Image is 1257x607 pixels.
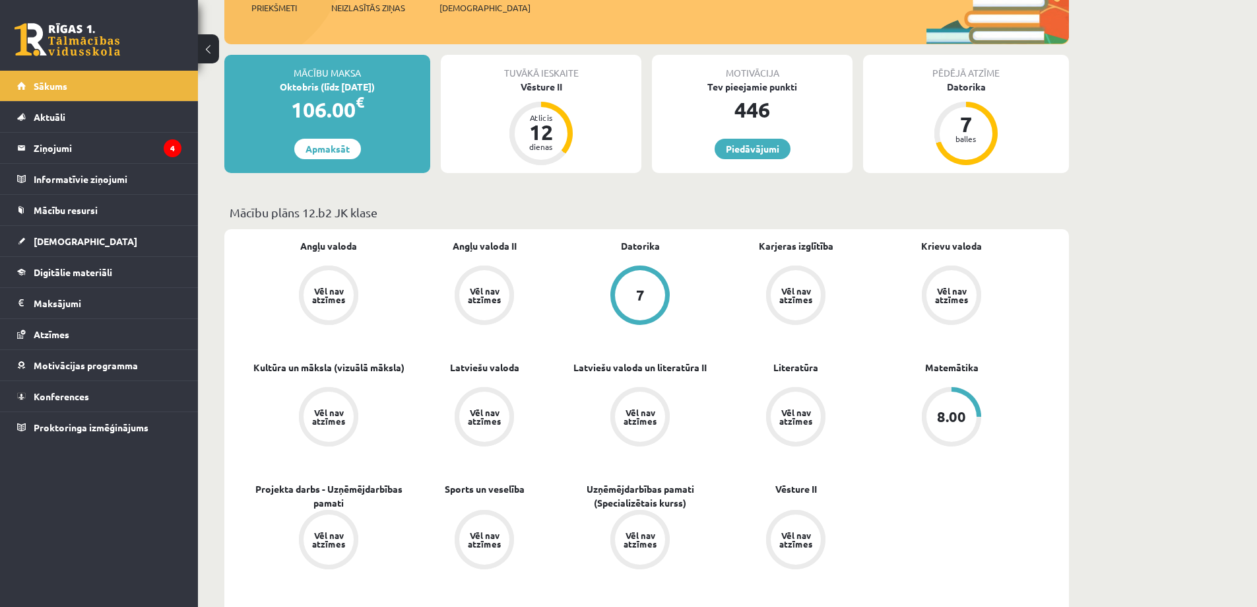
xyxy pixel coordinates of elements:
div: Motivācija [652,55,853,80]
a: Proktoringa izmēģinājums [17,412,181,443]
div: Tuvākā ieskaite [441,55,641,80]
div: Mācību maksa [224,55,430,80]
a: Vēl nav atzīmes [251,387,406,449]
span: Digitālie materiāli [34,266,112,278]
div: Vēl nav atzīmes [466,531,503,548]
a: Sākums [17,71,181,101]
a: Rīgas 1. Tālmācības vidusskola [15,23,120,56]
span: Priekšmeti [251,1,297,15]
p: Mācību plāns 12.b2 JK klase [230,203,1064,221]
a: Kultūra un māksla (vizuālā māksla) [253,361,404,375]
a: Vēl nav atzīmes [718,266,874,328]
span: Sākums [34,80,67,92]
a: Vēsture II [775,482,817,496]
a: Literatūra [773,361,818,375]
a: Karjeras izglītība [759,239,833,253]
div: Vēl nav atzīmes [622,408,659,425]
div: Oktobris (līdz [DATE]) [224,80,430,94]
a: Krievu valoda [921,239,982,253]
div: 7 [636,288,645,303]
a: Maksājumi [17,288,181,318]
a: Konferences [17,381,181,411]
a: Vēl nav atzīmes [406,387,562,449]
a: Datorika 7 balles [863,80,1069,167]
div: 7 [946,114,986,135]
a: Vēl nav atzīmes [718,387,874,449]
span: € [356,92,364,112]
a: Matemātika [925,361,979,375]
a: Projekta darbs - Uzņēmējdarbības pamati [251,482,406,510]
a: Vēl nav atzīmes [562,510,718,572]
span: Aktuāli [34,111,65,123]
a: Angļu valoda II [453,239,517,253]
a: Vēl nav atzīmes [251,266,406,328]
span: Motivācijas programma [34,359,138,371]
div: Datorika [863,80,1069,94]
div: Tev pieejamie punkti [652,80,853,94]
span: Neizlasītās ziņas [331,1,405,15]
a: Aktuāli [17,102,181,132]
div: dienas [521,143,561,151]
a: Atzīmes [17,319,181,349]
div: 446 [652,94,853,125]
div: Vēl nav atzīmes [933,287,970,304]
a: Vēl nav atzīmes [251,510,406,572]
legend: Informatīvie ziņojumi [34,164,181,194]
a: Vēsture II Atlicis 12 dienas [441,80,641,167]
span: Atzīmes [34,328,69,340]
div: Vēl nav atzīmes [622,531,659,548]
a: Latviešu valoda un literatūra II [573,361,707,375]
a: Latviešu valoda [450,361,519,375]
div: Atlicis [521,114,561,122]
a: Informatīvie ziņojumi [17,164,181,194]
a: Motivācijas programma [17,350,181,380]
div: Vēl nav atzīmes [310,287,347,304]
i: 4 [164,139,181,157]
div: Vēl nav atzīmes [777,287,814,304]
a: Vēl nav atzīmes [874,266,1029,328]
div: Pēdējā atzīme [863,55,1069,80]
span: Mācību resursi [34,204,98,216]
a: 8.00 [874,387,1029,449]
span: Konferences [34,390,89,402]
legend: Maksājumi [34,288,181,318]
div: Vēl nav atzīmes [777,531,814,548]
a: 7 [562,266,718,328]
a: Digitālie materiāli [17,257,181,287]
a: Mācību resursi [17,195,181,225]
a: Uzņēmējdarbības pamati (Specializētais kurss) [562,482,718,510]
div: Vēsture II [441,80,641,94]
div: 12 [521,122,561,143]
a: [DEMOGRAPHIC_DATA] [17,226,181,256]
span: [DEMOGRAPHIC_DATA] [34,235,137,247]
div: balles [946,135,986,143]
a: Vēl nav atzīmes [406,266,562,328]
div: 8.00 [937,410,966,424]
span: Proktoringa izmēģinājums [34,421,148,433]
legend: Ziņojumi [34,133,181,163]
a: Vēl nav atzīmes [406,510,562,572]
div: Vēl nav atzīmes [466,287,503,304]
div: Vēl nav atzīmes [466,408,503,425]
a: Angļu valoda [300,239,357,253]
span: [DEMOGRAPHIC_DATA] [439,1,531,15]
div: Vēl nav atzīmes [310,408,347,425]
a: Vēl nav atzīmes [562,387,718,449]
a: Piedāvājumi [715,139,790,159]
div: 106.00 [224,94,430,125]
a: Datorika [621,239,660,253]
div: Vēl nav atzīmes [310,531,347,548]
a: Apmaksāt [294,139,361,159]
a: Ziņojumi4 [17,133,181,163]
a: Sports un veselība [445,482,525,496]
a: Vēl nav atzīmes [718,510,874,572]
div: Vēl nav atzīmes [777,408,814,425]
